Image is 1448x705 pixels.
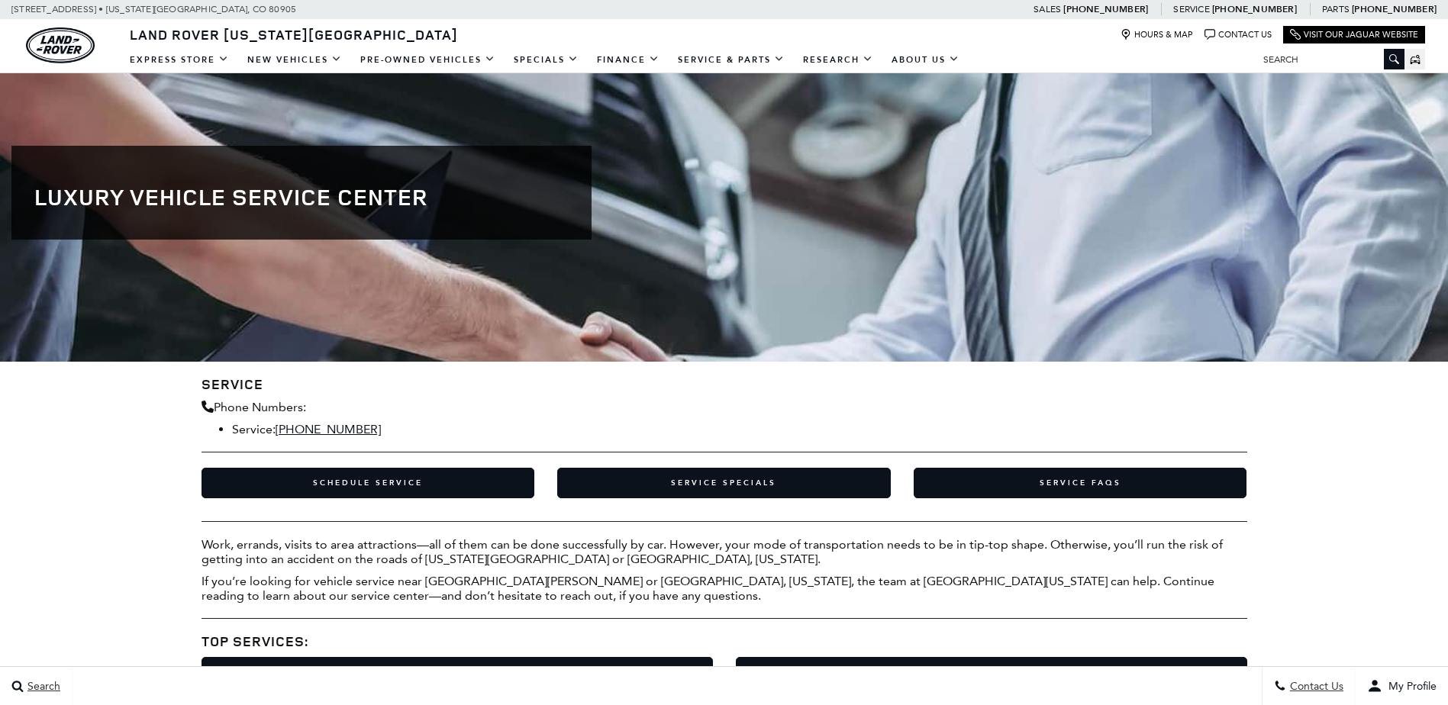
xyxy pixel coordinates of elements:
[914,468,1247,498] a: Service FAQs
[1290,29,1418,40] a: Visit Our Jaguar Website
[238,47,351,73] a: New Vehicles
[26,27,95,63] img: Land Rover
[1356,667,1448,705] button: user-profile-menu
[130,25,458,43] span: Land Rover [US_STATE][GEOGRAPHIC_DATA]
[34,184,569,209] h1: Luxury Vehicle Service Center
[202,468,535,498] a: Schedule Service
[1352,3,1437,15] a: [PHONE_NUMBER]
[24,680,60,693] span: Search
[121,25,467,43] a: Land Rover [US_STATE][GEOGRAPHIC_DATA]
[202,657,713,687] a: Brake Repairs
[351,47,505,73] a: Pre-Owned Vehicles
[1121,29,1193,40] a: Hours & Map
[214,400,306,414] span: Phone Numbers:
[202,574,1247,603] p: If you’re looking for vehicle service near [GEOGRAPHIC_DATA][PERSON_NAME] or [GEOGRAPHIC_DATA], [...
[736,657,1247,687] a: Car Battery Replacements
[588,47,669,73] a: Finance
[669,47,794,73] a: Service & Parts
[202,634,1247,649] h3: Top Services:
[882,47,969,73] a: About Us
[232,422,276,436] span: Service:
[1252,50,1404,69] input: Search
[11,4,296,14] a: [STREET_ADDRESS] • [US_STATE][GEOGRAPHIC_DATA], CO 80905
[1322,4,1350,14] span: Parts
[276,422,381,436] a: [PHONE_NUMBER]
[202,377,1247,392] h3: Service
[26,27,95,63] a: land-rover
[1286,680,1343,693] span: Contact Us
[505,47,588,73] a: Specials
[1382,680,1437,693] span: My Profile
[1205,29,1272,40] a: Contact Us
[1034,4,1061,14] span: Sales
[1212,3,1297,15] a: [PHONE_NUMBER]
[121,47,238,73] a: EXPRESS STORE
[1173,4,1209,14] span: Service
[121,47,969,73] nav: Main Navigation
[794,47,882,73] a: Research
[1063,3,1148,15] a: [PHONE_NUMBER]
[557,468,891,498] a: Service Specials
